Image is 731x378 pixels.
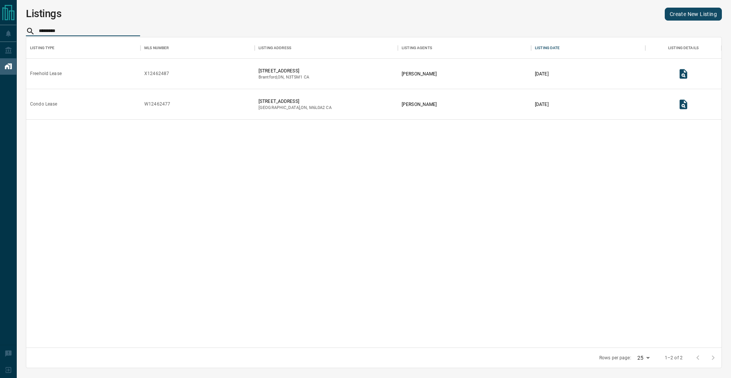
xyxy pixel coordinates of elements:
[140,37,255,59] div: MLS Number
[26,8,62,20] h1: Listings
[30,101,57,107] div: Condo Lease
[259,105,332,111] p: [GEOGRAPHIC_DATA] , ON , CA
[535,101,549,108] p: [DATE]
[26,37,140,59] div: Listing Type
[634,352,653,364] div: 25
[531,37,645,59] div: Listing Date
[398,37,531,59] div: Listing Agents
[255,37,398,59] div: Listing Address
[402,37,432,59] div: Listing Agents
[599,355,631,361] p: Rows per page:
[144,70,169,77] div: X12462487
[645,37,721,59] div: Listing Details
[259,74,309,80] p: Brantford , ON , CA
[402,70,437,77] p: [PERSON_NAME]
[259,98,332,105] p: [STREET_ADDRESS]
[668,37,699,59] div: Listing Details
[309,105,325,110] span: m6l0a2
[286,75,303,80] span: n3t5m1
[144,101,170,107] div: W12462477
[144,37,169,59] div: MLS Number
[259,37,291,59] div: Listing Address
[535,37,560,59] div: Listing Date
[676,66,691,82] button: View Listing Details
[676,97,691,112] button: View Listing Details
[665,355,683,361] p: 1–2 of 2
[30,70,62,77] div: Freehold Lease
[665,8,722,21] a: Create New Listing
[259,67,309,74] p: [STREET_ADDRESS]
[402,101,437,108] p: [PERSON_NAME]
[535,70,549,77] p: [DATE]
[30,37,55,59] div: Listing Type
